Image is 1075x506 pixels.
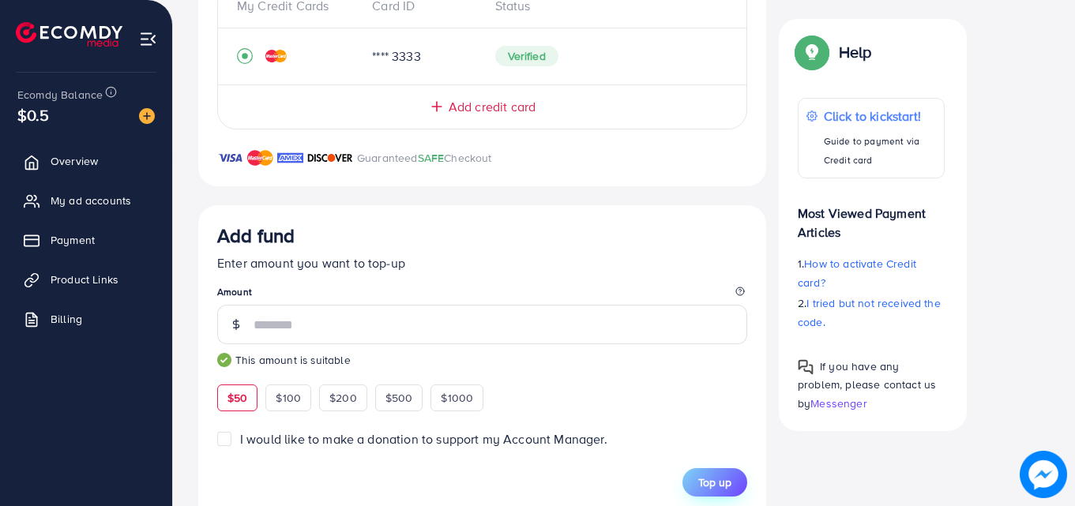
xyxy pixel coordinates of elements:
span: $1000 [441,390,473,406]
img: brand [247,148,273,167]
img: Popup guide [798,38,826,66]
a: Billing [12,303,160,335]
span: $50 [227,390,247,406]
span: My ad accounts [51,193,131,208]
span: Add credit card [449,98,536,116]
h3: Add fund [217,224,295,247]
a: Overview [12,145,160,177]
img: Popup guide [798,359,814,375]
span: $500 [385,390,413,406]
p: Enter amount you want to top-up [217,253,747,272]
span: Top up [698,474,731,490]
a: Payment [12,224,160,256]
img: guide [217,353,231,367]
span: How to activate Credit card? [798,256,916,290]
span: SAFE [418,150,445,166]
img: image [139,108,155,124]
a: Product Links [12,264,160,295]
legend: Amount [217,285,747,305]
small: This amount is suitable [217,352,747,368]
span: Ecomdy Balance [17,87,103,103]
span: Product Links [51,272,118,287]
span: Messenger [810,395,866,410]
p: Guaranteed Checkout [357,148,492,167]
p: 2. [798,294,945,332]
span: If you have any problem, please contact us by [798,358,936,410]
span: Verified [495,46,558,66]
span: Billing [51,311,82,327]
span: $100 [276,390,301,406]
img: image [1020,451,1067,498]
p: Most Viewed Payment Articles [798,191,945,242]
svg: record circle [237,48,253,64]
p: 1. [798,254,945,292]
img: logo [16,22,122,47]
span: I would like to make a donation to support my Account Manager. [240,430,607,448]
a: My ad accounts [12,185,160,216]
img: brand [307,148,353,167]
span: $200 [329,390,357,406]
img: menu [139,30,157,48]
span: Overview [51,153,98,169]
p: Help [839,43,872,62]
img: credit [265,50,287,62]
img: brand [217,148,243,167]
p: Guide to payment via Credit card [824,132,936,170]
p: Click to kickstart! [824,107,936,126]
span: Payment [51,232,95,248]
button: Top up [682,468,747,497]
span: $0.5 [17,103,50,126]
span: I tried but not received the code. [798,295,941,330]
img: brand [277,148,303,167]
